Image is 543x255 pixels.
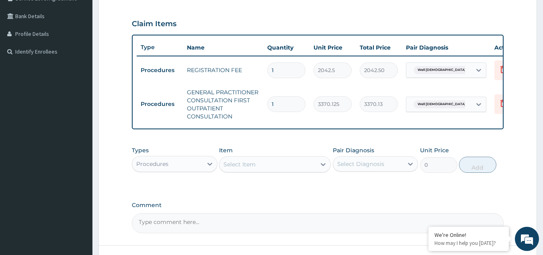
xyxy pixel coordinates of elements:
div: Procedures [136,160,168,168]
div: Select Diagnosis [337,160,384,168]
td: Procedures [137,63,183,78]
label: Item [219,146,233,154]
div: Minimize live chat window [132,4,151,23]
th: Type [137,40,183,55]
th: Quantity [263,39,309,56]
th: Total Price [356,39,402,56]
div: Chat with us now [42,45,135,56]
label: Pair Diagnosis [333,146,374,154]
th: Name [183,39,263,56]
div: We're Online! [434,231,503,238]
td: REGISTRATION FEE [183,62,263,78]
h3: Claim Items [132,20,176,29]
textarea: Type your message and hit 'Enter' [4,170,153,198]
th: Actions [490,39,531,56]
div: Select Item [223,160,256,168]
span: Well [DEMOGRAPHIC_DATA] adult [414,100,479,108]
img: d_794563401_company_1708531726252_794563401 [15,40,33,60]
span: We're online! [47,76,111,158]
button: Add [459,157,496,173]
label: Unit Price [420,146,449,154]
p: How may I help you today? [434,240,503,247]
td: GENERAL PRACTITIONER CONSULTATION FIRST OUTPATIENT CONSULTATION [183,84,263,124]
th: Pair Diagnosis [402,39,490,56]
th: Unit Price [309,39,356,56]
span: Well [DEMOGRAPHIC_DATA] adult [414,66,479,74]
label: Types [132,147,149,154]
td: Procedures [137,97,183,112]
label: Comment [132,202,504,209]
